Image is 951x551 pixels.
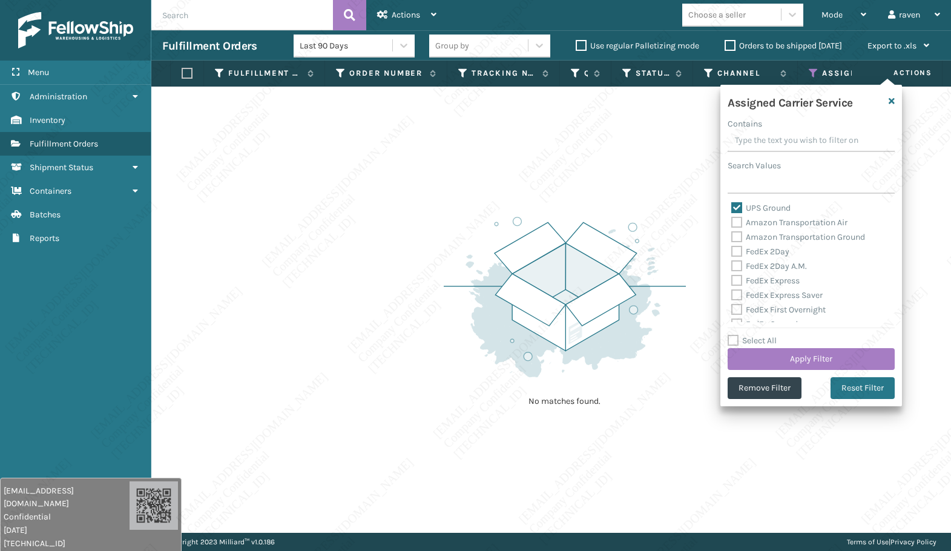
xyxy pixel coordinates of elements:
a: Terms of Use [847,538,889,546]
input: Type the text you wish to filter on [728,130,895,152]
span: Reports [30,233,59,243]
label: FedEx Express [731,275,800,286]
span: Menu [28,67,49,78]
div: Group by [435,39,469,52]
span: [EMAIL_ADDRESS][DOMAIN_NAME] [4,484,130,510]
img: logo [18,12,133,48]
span: [TECHNICAL_ID] [4,537,130,550]
span: Batches [30,210,61,220]
label: Amazon Transportation Air [731,217,847,228]
span: Actions [855,63,939,83]
label: Amazon Transportation Ground [731,232,865,242]
div: | [847,533,936,551]
label: FedEx Express Saver [731,290,823,300]
label: Fulfillment Order Id [228,68,301,79]
span: Shipment Status [30,162,93,173]
label: FedEx Ground [731,319,798,329]
span: Confidential [4,510,130,523]
label: FedEx 2Day [731,246,789,257]
label: Contains [728,117,762,130]
a: Privacy Policy [890,538,936,546]
label: Assigned Carrier Service [822,68,890,79]
span: [DATE] [4,524,130,536]
label: FedEx 2Day A.M. [731,261,807,271]
div: Last 90 Days [300,39,393,52]
label: Quantity [584,68,588,79]
span: Inventory [30,115,65,125]
div: Choose a seller [688,8,746,21]
button: Apply Filter [728,348,895,370]
label: Select All [728,335,777,346]
span: Export to .xls [867,41,916,51]
button: Reset Filter [831,377,895,399]
label: UPS Ground [731,203,791,213]
label: Status [636,68,670,79]
label: Tracking Number [472,68,536,79]
h4: Assigned Carrier Service [728,92,853,110]
span: Containers [30,186,71,196]
h3: Fulfillment Orders [162,39,257,53]
span: Administration [30,91,87,102]
span: Mode [821,10,843,20]
label: Search Values [728,159,781,172]
label: Use regular Palletizing mode [576,41,699,51]
p: Copyright 2023 Milliard™ v 1.0.186 [166,533,275,551]
button: Remove Filter [728,377,801,399]
label: Channel [717,68,774,79]
label: FedEx First Overnight [731,305,826,315]
label: Orders to be shipped [DATE] [725,41,842,51]
span: Fulfillment Orders [30,139,98,149]
span: Actions [392,10,420,20]
label: Order Number [349,68,424,79]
